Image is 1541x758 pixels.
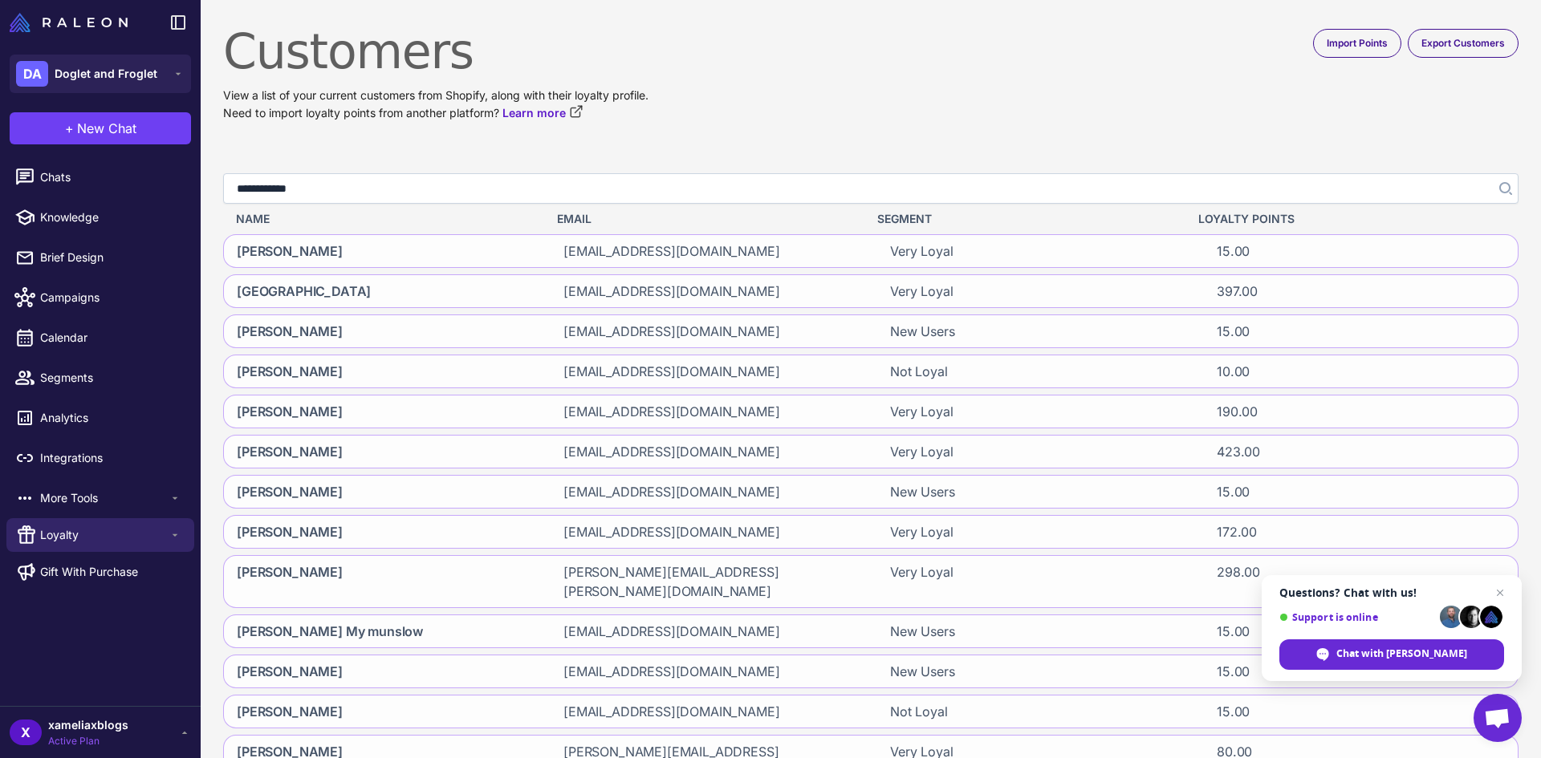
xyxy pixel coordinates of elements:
span: [EMAIL_ADDRESS][DOMAIN_NAME] [563,322,780,341]
span: 172.00 [1217,522,1257,541]
span: [PERSON_NAME] [237,442,343,461]
span: Email [557,210,592,228]
button: Search [1490,173,1519,204]
div: [PERSON_NAME][EMAIL_ADDRESS][DOMAIN_NAME]Not Loyal10.00 [223,355,1519,388]
span: Segments [40,369,181,387]
span: [EMAIL_ADDRESS][DOMAIN_NAME] [563,702,780,721]
div: [PERSON_NAME] My munslow[EMAIL_ADDRESS][DOMAIN_NAME]New Users15.00 [223,614,1519,648]
span: Calendar [40,329,181,347]
span: Chats [40,168,181,186]
div: [PERSON_NAME][EMAIL_ADDRESS][DOMAIN_NAME]Not Loyal15.00 [223,695,1519,728]
span: New Users [890,662,955,681]
div: [PERSON_NAME][EMAIL_ADDRESS][DOMAIN_NAME]Very Loyal172.00 [223,515,1519,549]
span: [EMAIL_ADDRESS][DOMAIN_NAME] [563,402,780,421]
span: [PERSON_NAME] [237,482,343,501]
span: Knowledge [40,209,181,226]
span: [PERSON_NAME] [237,522,343,541]
span: Loyalty Points [1198,210,1295,228]
span: 15.00 [1217,662,1250,681]
span: [GEOGRAPHIC_DATA] [237,282,371,301]
a: Learn more [502,104,583,122]
div: [GEOGRAPHIC_DATA][EMAIL_ADDRESS][DOMAIN_NAME]Very Loyal397.00 [223,274,1519,308]
button: +New Chat [10,112,191,144]
span: 15.00 [1217,702,1250,721]
a: Segments [6,361,194,395]
button: DADoglet and Froglet [10,55,191,93]
span: Very Loyal [890,442,953,461]
span: [PERSON_NAME] [237,562,343,601]
span: + [65,119,74,138]
span: [EMAIL_ADDRESS][DOMAIN_NAME] [563,622,780,641]
div: [PERSON_NAME][EMAIL_ADDRESS][DOMAIN_NAME]Very Loyal190.00 [223,395,1519,428]
h1: Customers [223,22,1519,80]
img: Raleon Logo [10,13,128,32]
a: Analytics [6,401,194,435]
span: Very Loyal [890,282,953,301]
span: [EMAIL_ADDRESS][DOMAIN_NAME] [563,362,780,381]
div: [PERSON_NAME][PERSON_NAME][EMAIL_ADDRESS][PERSON_NAME][DOMAIN_NAME]Very Loyal298.00 [223,555,1519,608]
div: [PERSON_NAME][EMAIL_ADDRESS][DOMAIN_NAME]New Users15.00 [223,314,1519,348]
span: [PERSON_NAME] [237,362,343,381]
span: [PERSON_NAME] [237,241,343,261]
span: Not Loyal [890,362,948,381]
span: Active Plan [48,734,128,748]
span: New Users [890,482,955,501]
div: Open chat [1474,694,1522,742]
span: Support is online [1279,611,1434,623]
div: Chat with Raleon [1279,639,1504,670]
span: Campaigns [40,289,181,306]
span: Analytics [40,409,181,427]
span: New Users [890,622,955,641]
div: DA [16,61,48,87]
span: Questions? Chat with us! [1279,586,1504,599]
a: Chats [6,160,194,194]
a: Gift With Purchase [6,555,194,589]
span: [EMAIL_ADDRESS][DOMAIN_NAME] [563,662,780,681]
a: Raleon Logo [10,13,134,32]
span: Very Loyal [890,522,953,541]
span: [EMAIL_ADDRESS][DOMAIN_NAME] [563,482,780,501]
a: Brief Design [6,241,194,274]
p: Need to import loyalty points from another platform? [223,104,1519,122]
span: Import Points [1327,36,1388,51]
span: [EMAIL_ADDRESS][DOMAIN_NAME] [563,282,780,301]
span: Integrations [40,449,181,467]
span: [EMAIL_ADDRESS][DOMAIN_NAME] [563,442,780,461]
span: Doglet and Froglet [55,65,157,83]
span: [EMAIL_ADDRESS][DOMAIN_NAME] [563,241,780,261]
div: [PERSON_NAME][EMAIL_ADDRESS][DOMAIN_NAME]New Users15.00 [223,655,1519,688]
span: [EMAIL_ADDRESS][DOMAIN_NAME] [563,522,780,541]
a: Calendar [6,321,194,355]
span: Brief Design [40,249,181,266]
span: [PERSON_NAME] [237,322,343,341]
span: Name [236,210,270,228]
span: 423.00 [1217,442,1260,461]
span: [PERSON_NAME] My munslow [237,622,423,641]
span: 15.00 [1217,322,1250,341]
span: Gift With Purchase [40,563,138,581]
span: xameliaxblogs [48,716,128,734]
div: X [10,719,42,745]
div: [PERSON_NAME][EMAIL_ADDRESS][DOMAIN_NAME]Very Loyal423.00 [223,435,1519,468]
span: Very Loyal [890,402,953,421]
span: 10.00 [1217,362,1250,381]
span: Loyalty [40,526,169,544]
span: Segment [877,210,932,228]
span: Chat with [PERSON_NAME] [1336,647,1467,661]
span: New Chat [77,119,136,138]
div: [PERSON_NAME][EMAIL_ADDRESS][DOMAIN_NAME]New Users15.00 [223,475,1519,509]
p: View a list of your current customers from Shopify, along with their loyalty profile. [223,87,1519,104]
span: Not Loyal [890,702,948,721]
span: [PERSON_NAME] [237,702,343,721]
a: Knowledge [6,201,194,234]
span: Close chat [1490,583,1510,602]
span: 15.00 [1217,622,1250,641]
span: [PERSON_NAME] [237,402,343,421]
div: [PERSON_NAME][EMAIL_ADDRESS][DOMAIN_NAME]Very Loyal15.00 [223,234,1519,268]
span: Export Customers [1421,36,1505,51]
span: 190.00 [1217,402,1258,421]
a: Integrations [6,441,194,475]
span: 15.00 [1217,241,1250,261]
span: [PERSON_NAME][EMAIL_ADDRESS][PERSON_NAME][DOMAIN_NAME] [563,562,852,601]
span: Very Loyal [890,241,953,261]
